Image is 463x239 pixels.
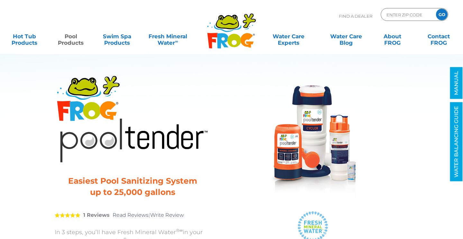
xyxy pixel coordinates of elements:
[374,30,410,43] a: AboutFROG
[436,9,448,20] input: GO
[339,8,372,24] p: Find A Dealer
[113,212,149,218] a: Read Reviews
[259,30,318,43] a: Water CareExperts
[99,30,135,43] a: Swim SpaProducts
[450,67,463,99] a: MANUAL
[55,72,211,164] img: Product Logo
[63,175,203,198] h3: Easiest Pool Sanitizing System up to 25,000 gallons
[175,39,178,44] sup: ∞
[150,212,184,218] a: Write Review
[328,30,364,43] a: Water CareBlog
[450,102,463,181] a: WATER BALANCING GUIDE
[83,212,110,218] strong: 1 Reviews
[176,228,183,233] sup: ®∞
[55,203,211,228] div: |
[145,30,190,43] a: Fresh MineralWater∞
[53,30,89,43] a: PoolProducts
[55,213,80,218] span: 5
[6,30,42,43] a: Hot TubProducts
[386,10,429,19] input: Zip Code Form
[421,30,457,43] a: ContactFROG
